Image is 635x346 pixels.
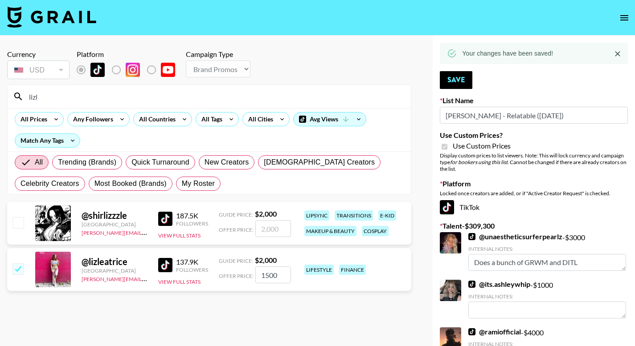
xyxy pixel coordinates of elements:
textarea: Does a bunch of GRWM and DITL [468,254,626,271]
div: Match Any Tags [15,134,80,147]
input: Search by User Name [24,89,406,104]
div: 187.5K [176,211,208,220]
span: Trending (Brands) [58,157,116,168]
span: Most Booked (Brands) [94,178,167,189]
div: @ shirlizzzle [82,210,147,221]
input: 2,000 [255,266,291,283]
div: Locked once creators are added, or if "Active Creator Request" is checked. [440,190,628,197]
img: TikTok [158,258,172,272]
div: Campaign Type [186,50,250,59]
div: TikTok [440,200,628,214]
div: cosplay [362,226,389,236]
div: Internal Notes: [468,293,626,300]
div: Currency is locked to USD [7,59,70,81]
span: Guide Price: [219,211,253,218]
div: All Cities [243,113,275,126]
span: Offer Price: [219,226,254,233]
button: View Full Stats [158,232,201,239]
label: Use Custom Prices? [440,131,628,140]
label: Talent - $ 309,300 [440,221,628,230]
div: All Countries [134,113,177,126]
img: YouTube [161,63,175,77]
div: @ lizleatrice [82,256,147,267]
img: TikTok [468,233,475,240]
div: makeup & beauty [304,226,356,236]
img: TikTok [158,212,172,226]
span: Quick Turnaround [131,157,189,168]
a: @ramiofficial [468,327,521,336]
strong: $ 2,000 [255,209,277,218]
div: List locked to TikTok. [77,60,182,79]
div: 137.9K [176,257,208,266]
button: open drawer [615,9,633,27]
strong: $ 2,000 [255,256,277,264]
div: Internal Notes: [468,245,626,252]
div: [GEOGRAPHIC_DATA] [82,267,147,274]
a: [PERSON_NAME][EMAIL_ADDRESS][DOMAIN_NAME] [82,228,213,236]
img: TikTok [468,328,475,335]
div: - $ 3000 [468,232,626,271]
div: Platform [77,50,182,59]
span: Celebrity Creators [20,178,79,189]
div: Your changes have been saved! [462,45,553,61]
label: Platform [440,179,628,188]
div: All Tags [196,113,224,126]
img: TikTok [440,200,454,214]
div: Followers [176,266,208,273]
div: transitions [335,210,373,221]
img: Grail Talent [7,6,96,28]
div: Any Followers [68,113,115,126]
div: lifestyle [304,265,334,275]
span: New Creators [205,157,249,168]
button: Save [440,71,472,89]
span: All [35,157,43,168]
input: 2,000 [255,220,291,237]
span: Offer Price: [219,273,254,279]
button: Close [611,47,624,60]
img: TikTok [90,63,105,77]
img: Instagram [126,63,140,77]
img: TikTok [468,281,475,288]
span: Use Custom Prices [453,141,511,150]
div: Display custom prices to list viewers. Note: This will lock currency and campaign type . Cannot b... [440,152,628,172]
div: lipsync [304,210,329,221]
div: Avg Views [294,113,366,126]
div: Followers [176,220,208,227]
span: [DEMOGRAPHIC_DATA] Creators [264,157,375,168]
div: Currency [7,50,70,59]
div: [GEOGRAPHIC_DATA] [82,221,147,228]
a: @unaestheticsurferpearlz [468,232,562,241]
span: My Roster [182,178,215,189]
div: finance [339,265,366,275]
div: e-kid [378,210,396,221]
a: [PERSON_NAME][EMAIL_ADDRESS][PERSON_NAME][DOMAIN_NAME] [82,274,256,282]
a: @its.ashleywhip [468,280,530,289]
div: - $ 1000 [468,280,626,318]
div: All Prices [15,113,49,126]
label: List Name [440,96,628,105]
button: View Full Stats [158,278,201,285]
em: for bookers using this list [450,159,508,165]
span: Guide Price: [219,257,253,264]
div: USD [9,62,68,78]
